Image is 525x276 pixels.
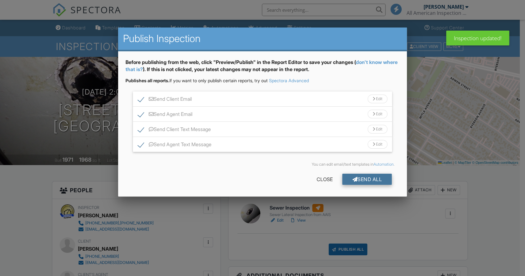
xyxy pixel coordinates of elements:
[446,31,509,45] div: Inspection updated!
[138,126,211,134] label: Send Client Text Message
[342,174,392,185] div: Send All
[126,59,399,78] div: Before publishing from the web, click "Preview/Publish" in the Report Editor to save your changes...
[368,125,387,134] div: Edit
[368,110,387,118] div: Edit
[126,78,268,83] span: If you want to only publish certain reports, try out
[269,78,309,83] a: Spectora Advanced
[373,162,394,167] a: Automation
[123,32,402,45] h2: Publish Inspection
[138,111,192,119] label: Send Agent Email
[306,174,342,185] div: Close
[130,162,395,167] div: You can edit email/text templates in .
[126,78,169,83] strong: Publishes all reports.
[368,140,387,149] div: Edit
[368,95,387,103] div: Edit
[138,96,192,104] label: Send Client Email
[126,59,398,72] a: don't know where that is?
[138,142,211,149] label: Send Agent Text Message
